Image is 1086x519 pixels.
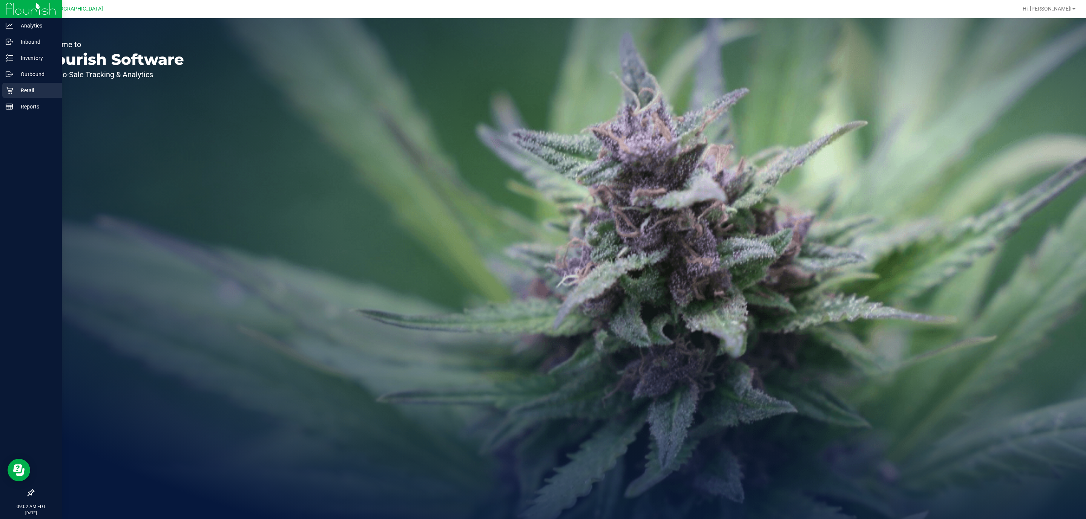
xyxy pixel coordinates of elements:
[51,6,103,12] span: [GEOGRAPHIC_DATA]
[3,510,58,516] p: [DATE]
[6,103,13,110] inline-svg: Reports
[41,41,184,48] p: Welcome to
[41,71,184,78] p: Seed-to-Sale Tracking & Analytics
[3,503,58,510] p: 09:02 AM EDT
[1023,6,1072,12] span: Hi, [PERSON_NAME]!
[6,70,13,78] inline-svg: Outbound
[13,21,58,30] p: Analytics
[13,102,58,111] p: Reports
[8,459,30,481] iframe: Resource center
[6,38,13,46] inline-svg: Inbound
[13,53,58,63] p: Inventory
[6,22,13,29] inline-svg: Analytics
[6,87,13,94] inline-svg: Retail
[13,86,58,95] p: Retail
[41,52,184,67] p: Flourish Software
[6,54,13,62] inline-svg: Inventory
[13,70,58,79] p: Outbound
[13,37,58,46] p: Inbound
